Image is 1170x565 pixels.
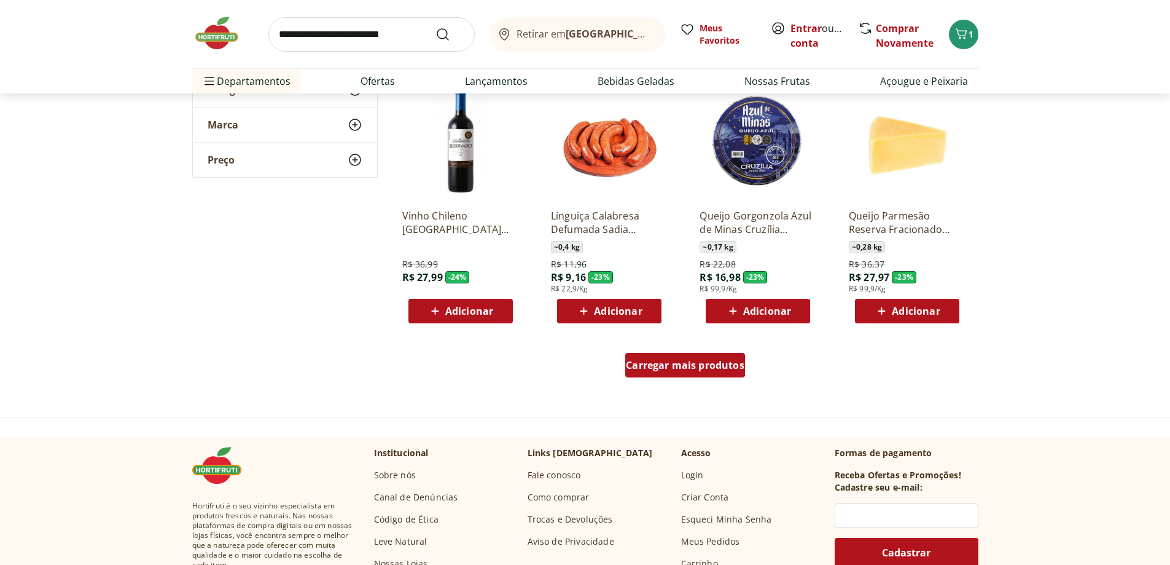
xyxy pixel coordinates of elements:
[835,469,961,481] h3: Receba Ofertas e Promoções!
[594,306,642,316] span: Adicionar
[790,22,858,50] a: Criar conta
[528,513,613,526] a: Trocas e Devoluções
[557,299,661,323] button: Adicionar
[835,447,978,459] p: Formas de pagamento
[551,284,588,294] span: R$ 22,9/Kg
[551,209,668,236] a: Linguiça Calabresa Defumada Sadia Perdigão
[949,20,978,49] button: Carrinho
[680,22,756,47] a: Meus Favoritos
[700,209,816,236] a: Queijo Gorgonzola Azul de Minas Cruzília Unidade
[202,66,217,96] button: Menu
[849,284,886,294] span: R$ 99,9/Kg
[588,271,613,283] span: - 23 %
[598,74,674,89] a: Bebidas Geladas
[408,299,513,323] button: Adicionar
[700,258,735,271] span: R$ 22,08
[849,271,889,284] span: R$ 27,97
[528,447,653,459] p: Links [DEMOGRAPHIC_DATA]
[681,469,704,481] a: Login
[445,271,470,283] span: - 24 %
[706,299,810,323] button: Adicionar
[402,209,519,236] a: Vinho Chileno [GEOGRAPHIC_DATA] Malbec 750ml
[849,209,965,236] a: Queijo Parmesão Reserva Fracionado [GEOGRAPHIC_DATA]
[374,447,429,459] p: Institucional
[892,271,916,283] span: - 23 %
[402,258,438,271] span: R$ 36,99
[268,17,475,52] input: search
[402,82,519,199] img: Vinho Chileno Santa Carolina Reservado Malbec 750ml
[892,306,940,316] span: Adicionar
[969,28,973,40] span: 1
[855,299,959,323] button: Adicionar
[743,271,768,283] span: - 23 %
[744,74,810,89] a: Nossas Frutas
[566,27,773,41] b: [GEOGRAPHIC_DATA]/[GEOGRAPHIC_DATA]
[528,535,614,548] a: Aviso de Privacidade
[681,513,772,526] a: Esqueci Minha Senha
[700,241,736,253] span: ~ 0,17 kg
[790,21,845,50] span: ou
[193,108,377,142] button: Marca
[374,491,458,504] a: Canal de Denúncias
[202,66,291,96] span: Departamentos
[551,241,583,253] span: ~ 0,4 kg
[790,22,822,35] a: Entrar
[517,28,652,39] span: Retirar em
[626,360,744,370] span: Carregar mais produtos
[849,241,885,253] span: ~ 0,28 kg
[208,119,238,131] span: Marca
[361,74,395,89] a: Ofertas
[700,284,737,294] span: R$ 99,9/Kg
[681,535,740,548] a: Meus Pedidos
[374,469,416,481] a: Sobre nós
[849,258,884,271] span: R$ 36,37
[876,22,934,50] a: Comprar Novamente
[551,258,587,271] span: R$ 11,96
[528,491,590,504] a: Como comprar
[374,513,439,526] a: Código de Ética
[551,271,586,284] span: R$ 9,16
[208,154,235,166] span: Preço
[882,548,930,558] span: Cadastrar
[625,353,745,382] a: Carregar mais produtos
[700,271,740,284] span: R$ 16,98
[551,82,668,199] img: Linguiça Calabresa Defumada Sadia Perdigão
[192,447,254,484] img: Hortifruti
[835,481,922,494] h3: Cadastre seu e-mail:
[700,82,816,199] img: Queijo Gorgonzola Azul de Minas Cruzília Unidade
[880,74,968,89] a: Açougue e Peixaria
[700,22,756,47] span: Meus Favoritos
[193,143,377,177] button: Preço
[435,27,465,42] button: Submit Search
[465,74,528,89] a: Lançamentos
[681,491,729,504] a: Criar Conta
[402,271,443,284] span: R$ 27,99
[489,17,665,52] button: Retirar em[GEOGRAPHIC_DATA]/[GEOGRAPHIC_DATA]
[681,447,711,459] p: Acesso
[445,306,493,316] span: Adicionar
[849,82,965,199] img: Queijo Parmesão Reserva Fracionado Basel
[528,469,581,481] a: Fale conosco
[192,15,254,52] img: Hortifruti
[374,535,427,548] a: Leve Natural
[743,306,791,316] span: Adicionar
